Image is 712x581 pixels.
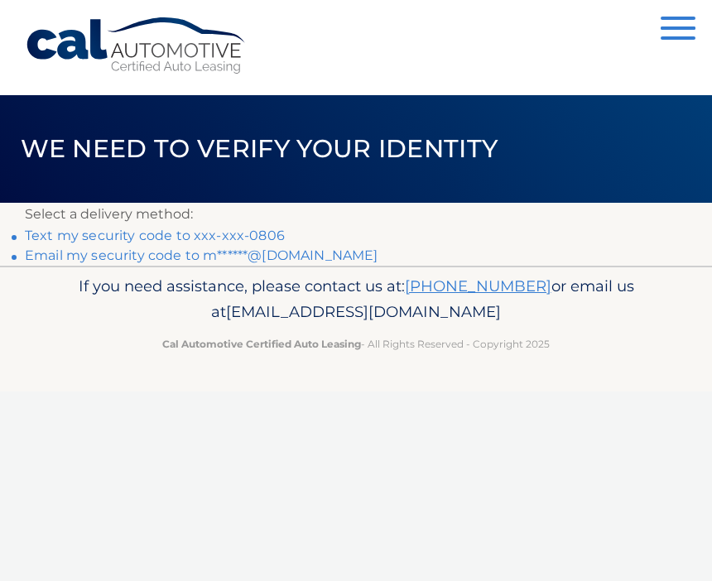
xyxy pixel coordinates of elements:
p: Select a delivery method: [25,203,687,226]
a: Email my security code to m******@[DOMAIN_NAME] [25,247,378,263]
p: - All Rights Reserved - Copyright 2025 [25,335,687,353]
span: We need to verify your identity [21,133,498,164]
a: Text my security code to xxx-xxx-0806 [25,228,285,243]
button: Menu [661,17,695,44]
a: [PHONE_NUMBER] [405,276,551,295]
p: If you need assistance, please contact us at: or email us at [25,273,687,326]
a: Cal Automotive [25,17,248,75]
span: [EMAIL_ADDRESS][DOMAIN_NAME] [226,302,501,321]
strong: Cal Automotive Certified Auto Leasing [162,338,361,350]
